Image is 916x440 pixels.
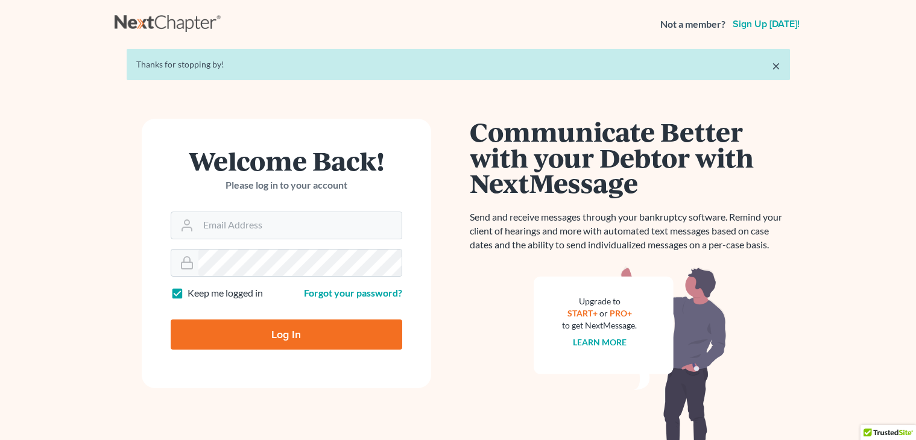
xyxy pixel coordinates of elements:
div: to get NextMessage. [563,319,637,332]
h1: Welcome Back! [171,148,402,174]
div: Upgrade to [563,295,637,307]
p: Please log in to your account [171,178,402,192]
a: START+ [567,308,598,318]
p: Send and receive messages through your bankruptcy software. Remind your client of hearings and mo... [470,210,790,252]
a: Learn more [573,337,627,347]
a: Forgot your password? [304,287,402,298]
span: or [599,308,608,318]
label: Keep me logged in [188,286,263,300]
div: Thanks for stopping by! [136,58,780,71]
h1: Communicate Better with your Debtor with NextMessage [470,119,790,196]
a: Sign up [DATE]! [730,19,802,29]
input: Log In [171,319,402,350]
input: Email Address [198,212,402,239]
a: PRO+ [610,308,632,318]
a: × [772,58,780,73]
strong: Not a member? [660,17,725,31]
